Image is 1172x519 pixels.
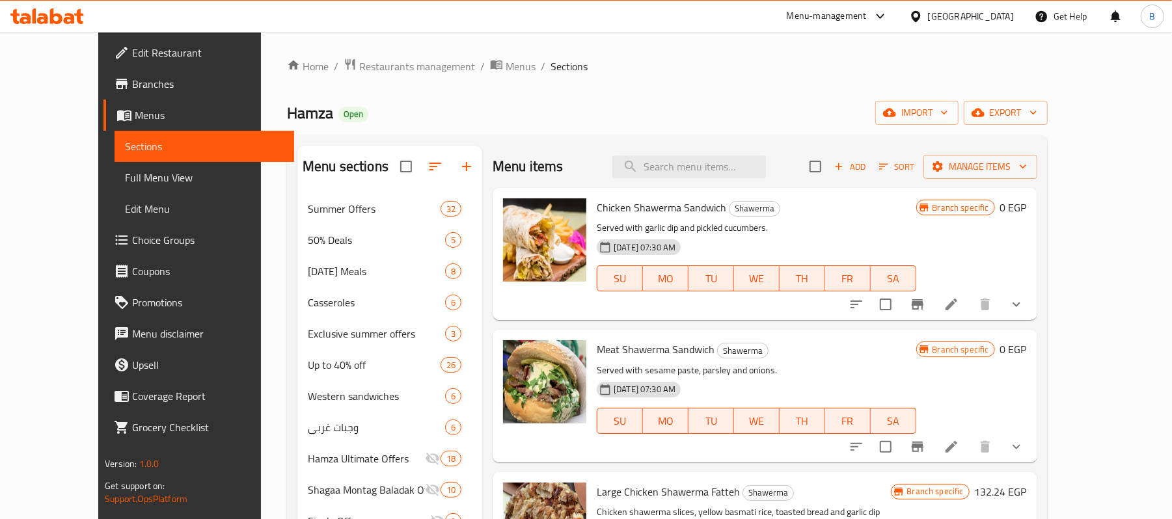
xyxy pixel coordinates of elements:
button: FR [825,408,871,434]
a: Choice Groups [103,224,294,256]
div: 50% Deals5 [297,224,482,256]
nav: breadcrumb [287,58,1048,75]
a: Full Menu View [115,162,294,193]
h2: Menu sections [303,157,388,176]
span: 32 [441,203,461,215]
button: WE [734,265,780,291]
a: Promotions [103,287,294,318]
button: MO [643,408,688,434]
li: / [480,59,485,74]
svg: Show Choices [1009,297,1024,312]
span: 50% Deals [308,232,445,248]
button: SU [597,408,643,434]
span: Select to update [872,291,899,318]
span: Casseroles [308,295,445,310]
div: items [445,419,461,435]
button: Manage items [923,155,1037,179]
a: Edit menu item [944,439,959,455]
button: export [964,101,1048,125]
li: / [334,59,338,74]
span: Version: [105,455,137,472]
span: Get support on: [105,477,165,494]
span: Shawerma [743,485,793,500]
span: 3 [446,328,461,340]
div: Hamza Ultimate Offers18 [297,443,482,474]
span: 1.0.0 [139,455,159,472]
button: TH [780,408,825,434]
button: TU [688,408,734,434]
span: 6 [446,297,461,309]
a: Menu disclaimer [103,318,294,349]
a: Restaurants management [344,58,475,75]
h2: Menu items [493,157,564,176]
a: Coupons [103,256,294,287]
span: Western sandwiches [308,388,445,404]
a: Edit Restaurant [103,37,294,68]
button: sort-choices [841,289,872,320]
h6: 132.24 EGP [975,483,1027,501]
span: 5 [446,234,461,246]
a: Home [287,59,329,74]
span: Menus [135,107,284,123]
span: Choice Groups [132,232,284,248]
button: show more [1001,431,1032,462]
a: Grocery Checklist [103,412,294,443]
span: Restaurants management [359,59,475,74]
span: Select to update [872,433,899,460]
span: import [886,105,948,121]
span: وجبات غربي [308,419,445,435]
a: Branches [103,68,294,100]
div: Open [338,107,368,122]
svg: Inactive section [425,482,441,498]
span: Promotions [132,295,284,310]
span: Chicken Shawerma Sandwich [597,198,726,217]
button: SA [871,408,916,434]
span: Hamza Ultimate Offers [308,451,425,466]
span: Large Chicken Shawerma Fatteh [597,482,740,501]
a: Menus [103,100,294,131]
div: items [441,357,461,373]
li: / [541,59,545,74]
button: sort-choices [841,431,872,462]
a: Upsell [103,349,294,380]
span: [DATE] 07:30 AM [608,241,681,254]
div: Shagaa Montag Baladak Offers10 [297,474,482,505]
span: SA [876,269,911,288]
span: Shagaa Montag Baladak Offers [308,482,425,498]
img: Meat Shawerma Sandwich [503,340,586,423]
button: Sort [876,157,918,177]
span: 6 [446,390,461,403]
span: Branch specific [902,485,969,498]
span: Open [338,109,368,120]
div: Western sandwiches6 [297,380,482,412]
button: FR [825,265,871,291]
span: Meat Shawerma Sandwich [597,339,715,359]
span: Select section [802,153,829,180]
span: Edit Menu [125,201,284,217]
div: Exclusive summer offers3 [297,318,482,349]
span: 26 [441,359,461,371]
svg: Show Choices [1009,439,1024,455]
span: Select all sections [392,153,420,180]
div: [DATE] Meals8 [297,256,482,287]
a: Coverage Report [103,380,294,412]
button: Branch-specific-item [902,289,933,320]
input: search [612,155,766,178]
span: Add [832,159,867,174]
span: Shawerma [729,201,780,216]
div: items [445,295,461,310]
span: Sections [125,139,284,154]
span: Hamza [287,98,333,127]
span: [DATE] Meals [308,263,445,279]
p: Served with garlic dip and pickled cucumbers. [597,220,916,236]
div: items [445,263,461,279]
div: Up to 40% off26 [297,349,482,380]
a: Sections [115,131,294,162]
div: Casseroles6 [297,287,482,318]
span: B [1149,9,1155,23]
button: MO [643,265,688,291]
button: TH [780,265,825,291]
